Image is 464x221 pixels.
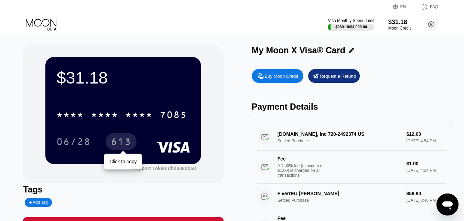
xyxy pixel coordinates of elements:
div: $239.18 / $4,000.00 [335,25,367,29]
div: EN [393,3,414,10]
div: 613 [106,133,137,150]
div: Visa Monthly Spend Limit [328,18,374,23]
div: 7085 [160,110,187,121]
div: Add Tag [25,198,52,207]
div: Visa Monthly Spend Limit$239.18/$4,000.00 [328,18,374,31]
div: Click to copy [109,159,137,164]
div: A 1.00% fee (minimum of $1.00) is charged on all transactions [278,163,329,178]
div: $31.18Moon Credit [388,19,411,31]
div: Tags [23,185,223,195]
div: FeeA 1.00% fee (minimum of $1.00) is charged on all transactions$1.00[DATE] 4:54 PM [257,151,446,184]
iframe: Button to launch messaging window [436,194,458,216]
div: $31.18 [388,19,411,26]
div: Request a Refund [308,69,360,83]
div: Support Token: dbd308dd58 [132,166,196,171]
div: 613 [111,137,131,148]
div: Payment Details [252,102,452,112]
div: 06/28 [51,133,96,150]
div: EN [400,4,406,9]
div: Fee [278,216,326,221]
div: Fee [278,156,326,162]
div: Support Token:dbd308dd58 [132,166,196,171]
div: 06/28 [56,137,91,148]
div: Buy Moon Credit [265,73,298,79]
div: Request a Refund [320,73,356,79]
div: Moon Credit [388,26,411,31]
div: [DATE] 4:54 PM [406,168,446,173]
div: Buy Moon Credit [252,69,303,83]
div: Add Tag [29,200,47,205]
div: FAQ [430,4,438,9]
div: My Moon X Visa® Card [252,45,345,55]
div: $1.00 [406,161,446,166]
div: FAQ [414,3,438,10]
div: $31.18 [56,68,190,87]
